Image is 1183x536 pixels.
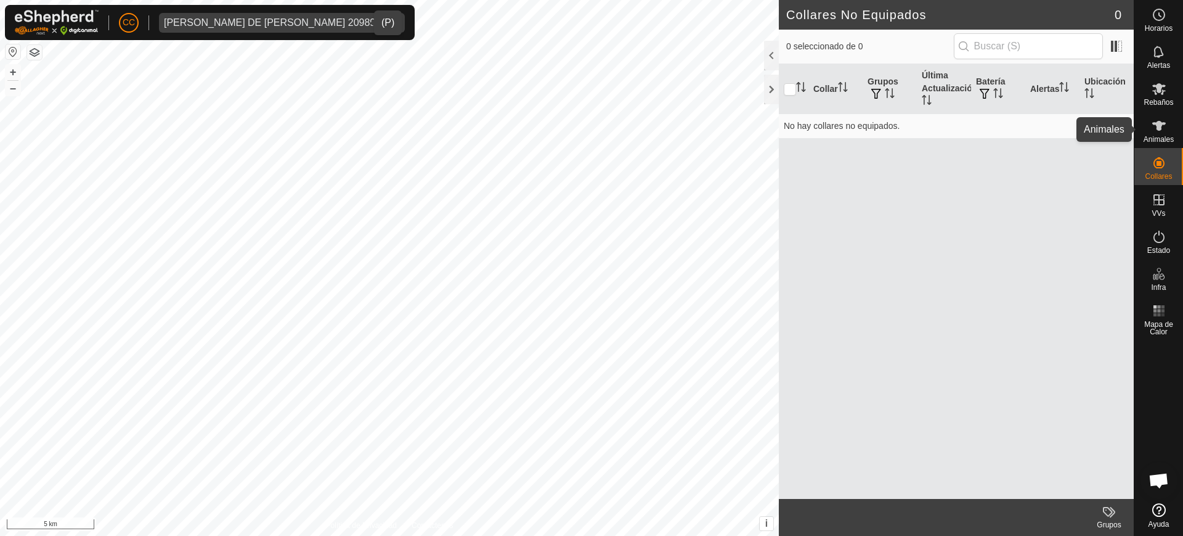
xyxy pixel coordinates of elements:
[6,65,20,80] button: +
[765,518,768,529] span: i
[1137,321,1180,336] span: Mapa de Calor
[1144,99,1173,106] span: Rebaños
[1025,64,1079,114] th: Alertas
[1059,84,1069,94] p-sorticon: Activar para ordenar
[779,113,1134,138] td: No hay collares no equipados.
[971,64,1025,114] th: Batería
[796,84,806,94] p-sorticon: Activar para ordenar
[917,64,971,114] th: Última Actualización
[164,18,375,28] div: [PERSON_NAME] DE [PERSON_NAME] 20989
[954,33,1103,59] input: Buscar (S)
[1152,210,1165,217] span: VVs
[885,90,895,100] p-sorticon: Activar para ordenar
[1084,519,1134,530] div: Grupos
[159,13,380,33] span: ANGEL DE MIGUEL SACRISTAN 20989
[1147,247,1170,254] span: Estado
[1144,136,1174,143] span: Animales
[993,90,1003,100] p-sorticon: Activar para ordenar
[15,10,99,35] img: Logo Gallagher
[326,520,397,531] a: Política de Privacidad
[1151,284,1166,291] span: Infra
[6,44,20,59] button: Restablecer Mapa
[1134,498,1183,533] a: Ayuda
[380,13,405,33] div: dropdown trigger
[1145,25,1173,32] span: Horarios
[786,7,1115,22] h2: Collares No Equipados
[1148,521,1169,528] span: Ayuda
[760,517,773,530] button: i
[922,97,932,107] p-sorticon: Activar para ordenar
[27,45,42,60] button: Capas del Mapa
[1147,62,1170,69] span: Alertas
[412,520,453,531] a: Contáctenos
[1079,64,1134,114] th: Ubicación
[838,84,848,94] p-sorticon: Activar para ordenar
[1140,462,1177,499] a: Chat abierto
[808,64,863,114] th: Collar
[1115,6,1121,24] span: 0
[863,64,917,114] th: Grupos
[1145,173,1172,180] span: Collares
[6,81,20,96] button: –
[123,16,135,29] span: CC
[1084,90,1094,100] p-sorticon: Activar para ordenar
[786,40,954,53] span: 0 seleccionado de 0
